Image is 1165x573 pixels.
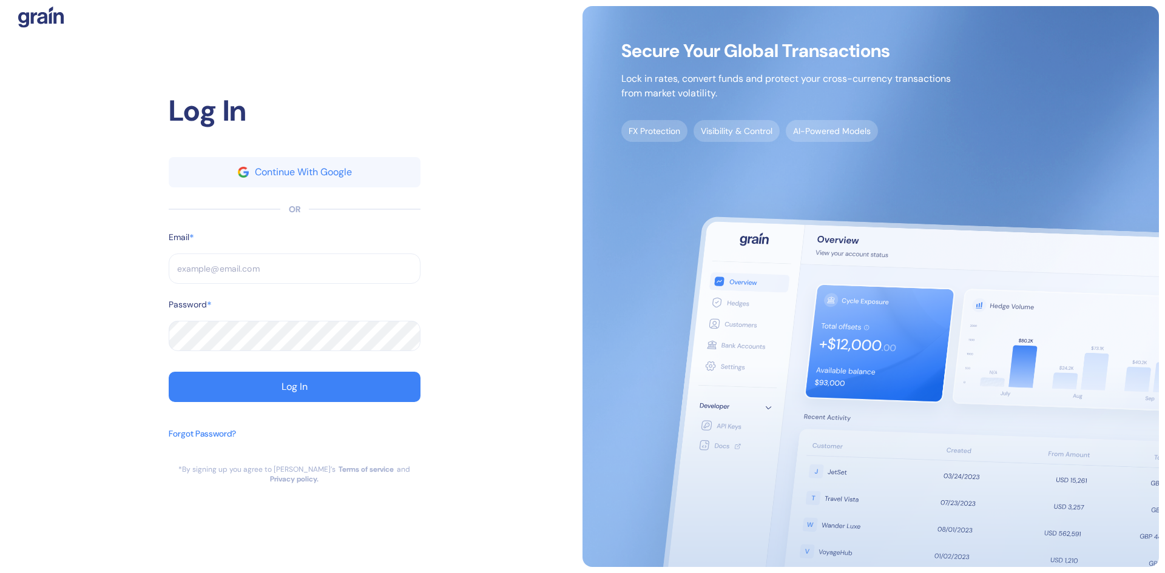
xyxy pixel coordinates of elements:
[339,464,394,474] a: Terms of service
[169,231,189,244] label: Email
[694,120,780,142] span: Visibility & Control
[169,427,236,440] div: Forgot Password?
[18,6,64,28] img: logo
[621,120,687,142] span: FX Protection
[178,464,336,474] div: *By signing up you agree to [PERSON_NAME]’s
[169,89,420,133] div: Log In
[169,421,236,464] button: Forgot Password?
[289,203,300,216] div: OR
[169,372,420,402] button: Log In
[621,45,951,57] span: Secure Your Global Transactions
[169,253,420,284] input: example@email.com
[582,6,1159,567] img: signup-main-image
[786,120,878,142] span: AI-Powered Models
[255,167,352,177] div: Continue With Google
[169,157,420,187] button: googleContinue With Google
[282,382,308,392] div: Log In
[621,72,951,101] p: Lock in rates, convert funds and protect your cross-currency transactions from market volatility.
[270,474,319,484] a: Privacy policy.
[238,167,249,178] img: google
[397,464,410,474] div: and
[169,298,207,311] label: Password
